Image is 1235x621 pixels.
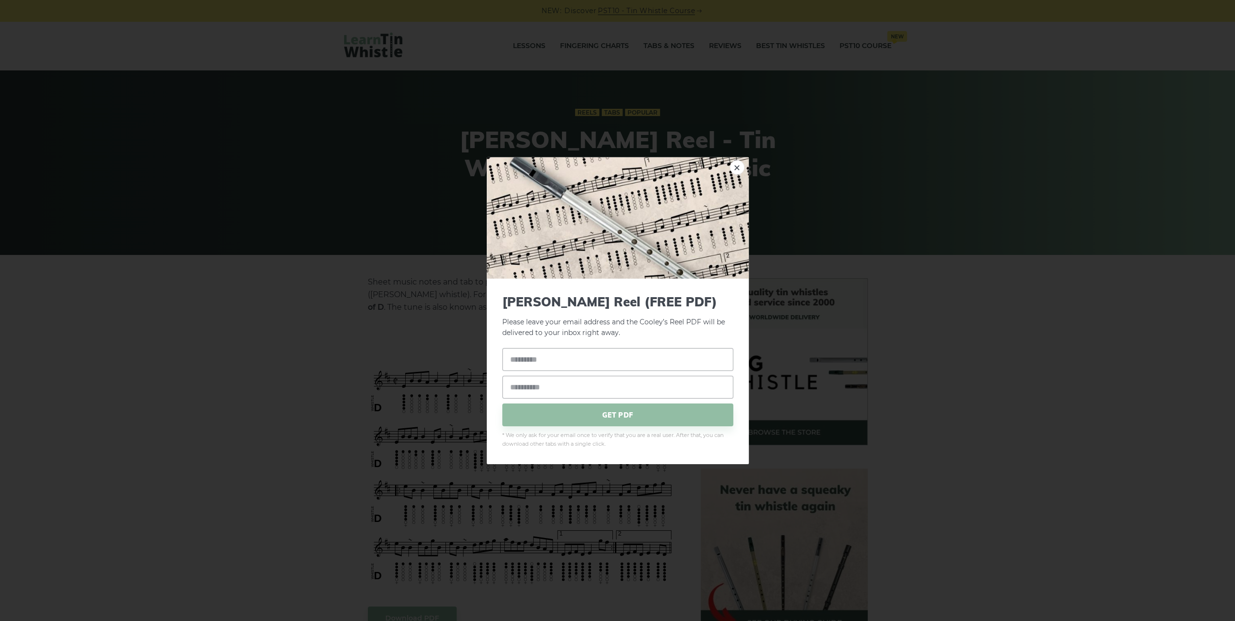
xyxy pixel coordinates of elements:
span: [PERSON_NAME] Reel (FREE PDF) [502,294,733,309]
img: Tin Whistle Tab Preview [487,157,749,278]
span: * We only ask for your email once to verify that you are a real user. After that, you can downloa... [502,431,733,449]
a: × [730,160,744,174]
p: Please leave your email address and the Cooley’s Reel PDF will be delivered to your inbox right a... [502,294,733,338]
span: GET PDF [502,403,733,426]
